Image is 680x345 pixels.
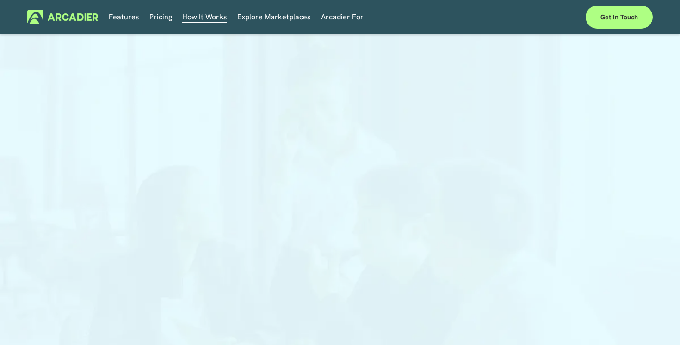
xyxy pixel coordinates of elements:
span: Arcadier For [321,11,364,24]
a: Explore Marketplaces [237,10,311,24]
a: folder dropdown [321,10,364,24]
img: Arcadier [27,10,98,24]
a: Get in touch [586,6,653,29]
a: Features [109,10,139,24]
a: Pricing [149,10,172,24]
span: How It Works [182,11,227,24]
a: folder dropdown [182,10,227,24]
